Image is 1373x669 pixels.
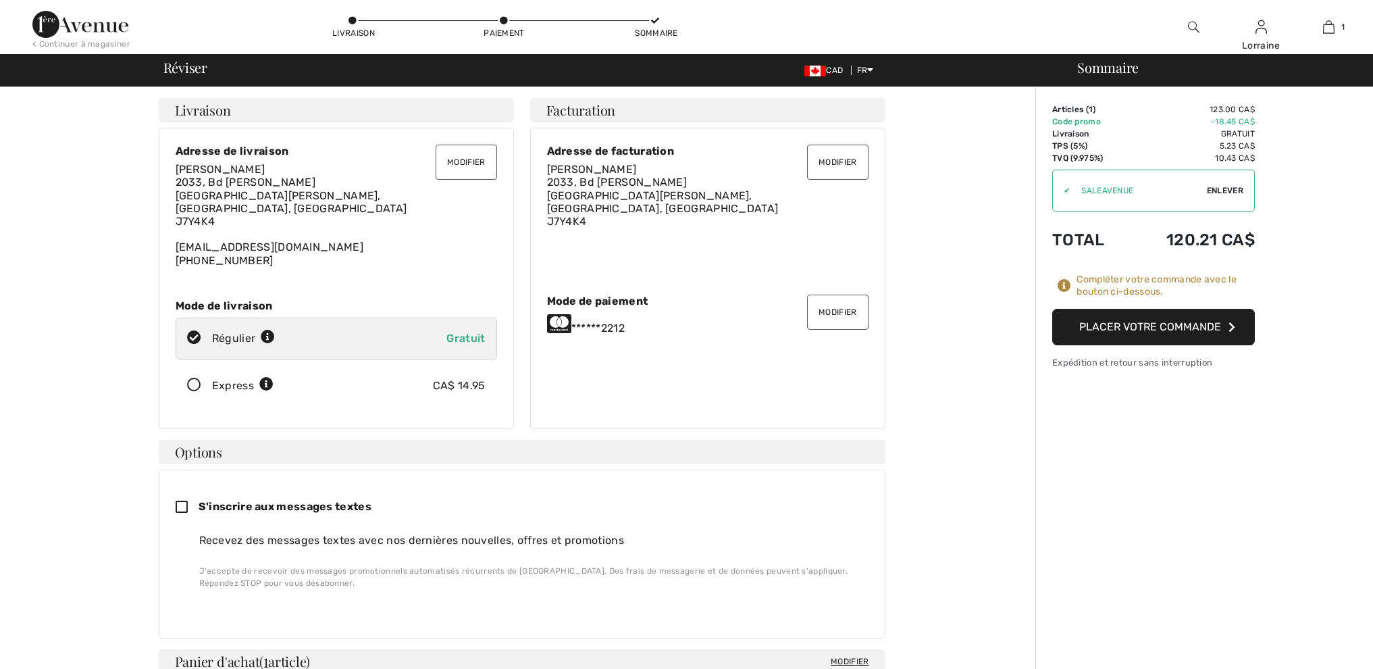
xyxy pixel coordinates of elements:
button: Modifier [807,145,868,180]
div: Express [212,378,274,394]
span: Réviser [163,61,207,74]
a: 1 [1295,19,1362,35]
td: Livraison [1052,128,1128,140]
span: 2033, Bd [PERSON_NAME] [GEOGRAPHIC_DATA][PERSON_NAME], [GEOGRAPHIC_DATA], [GEOGRAPHIC_DATA] J7Y4K4 [547,176,779,228]
td: 5.23 CA$ [1128,140,1255,152]
div: Recevez des messages textes avec nos dernières nouvelles, offres et promotions [199,532,858,549]
button: Placer votre commande [1052,309,1255,345]
td: TVQ (9.975%) [1052,152,1128,164]
span: Modifier [831,655,869,668]
span: 2033, Bd [PERSON_NAME] [GEOGRAPHIC_DATA][PERSON_NAME], [GEOGRAPHIC_DATA], [GEOGRAPHIC_DATA] J7Y4K4 [176,176,407,228]
div: Mode de livraison [176,299,497,312]
a: Se connecter [1255,20,1267,33]
td: Total [1052,217,1128,263]
div: J'accepte de recevoir des messages promotionnels automatisés récurrents de [GEOGRAPHIC_DATA]. Des... [199,565,858,589]
td: Articles ( ) [1052,103,1128,116]
div: Sommaire [635,27,675,39]
td: Code promo [1052,116,1128,128]
span: CAD [804,66,848,75]
span: 1 [1341,21,1345,33]
span: [PERSON_NAME] [176,163,265,176]
td: TPS (5%) [1052,140,1128,152]
img: recherche [1188,19,1199,35]
div: Lorraine [1228,39,1294,53]
div: < Continuer à magasiner [32,38,130,50]
span: Facturation [546,103,616,117]
div: Sommaire [1061,61,1365,74]
input: Code promo [1070,170,1207,211]
span: Livraison [175,103,231,117]
div: ✔ [1053,184,1070,197]
span: FR [857,66,874,75]
div: Mode de paiement [547,295,869,307]
div: Livraison [332,27,373,39]
td: -18.45 CA$ [1128,116,1255,128]
span: 1 [263,651,268,669]
div: Paiement [484,27,524,39]
img: Canadian Dollar [804,66,826,76]
div: Compléter votre commande avec le bouton ci-dessous. [1077,274,1255,298]
img: 1ère Avenue [32,11,128,38]
button: Modifier [807,295,868,330]
div: Régulier [212,330,276,347]
img: Mon panier [1323,19,1335,35]
span: Enlever [1207,184,1243,197]
span: 1 [1089,105,1093,114]
div: Adresse de facturation [547,145,869,157]
div: [EMAIL_ADDRESS][DOMAIN_NAME] [PHONE_NUMBER] [176,163,497,267]
div: Expédition et retour sans interruption [1052,356,1255,369]
h4: Options [159,440,885,464]
div: CA$ 14.95 [433,378,486,394]
td: 123.00 CA$ [1128,103,1255,116]
span: S'inscrire aux messages textes [199,500,371,513]
td: Gratuit [1128,128,1255,140]
button: Modifier [436,145,496,180]
td: 10.43 CA$ [1128,152,1255,164]
div: Adresse de livraison [176,145,497,157]
span: Gratuit [446,332,485,345]
td: 120.21 CA$ [1128,217,1255,263]
img: Mes infos [1255,19,1267,35]
span: [PERSON_NAME] [547,163,637,176]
